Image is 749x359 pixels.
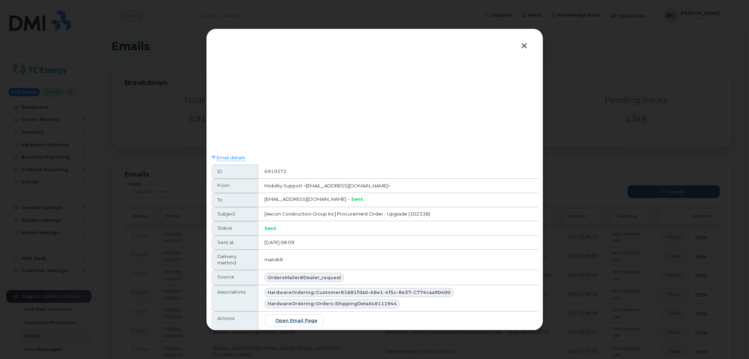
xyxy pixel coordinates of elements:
[258,179,538,193] td: Mobility Support <[EMAIL_ADDRESS][DOMAIN_NAME]>
[264,314,323,327] button: Open email page
[264,225,276,231] b: sent
[211,207,258,221] th: Subject
[211,270,258,285] th: Source
[258,236,538,250] td: [DATE] 08:09
[211,285,258,312] th: Associations
[268,274,341,281] span: OrdersMailer#dealer_request
[348,196,363,202] b: - sent
[258,250,538,270] td: mandrill
[211,312,258,330] th: Actions
[275,317,317,324] span: Open email page
[211,165,258,179] th: ID
[211,236,258,250] th: Sent at
[268,289,451,296] span: HardwareOrdering::Customer#1681fda0-a8e1-4f5c-8e37-c774caa90400
[258,165,538,179] td: 6919372
[211,250,258,270] th: Delivery method
[211,221,258,235] th: Status
[258,207,538,221] td: [Aecon Construction Group Inc] Procurement Order - Upgrade (302338)
[211,179,258,193] th: From
[718,328,744,354] iframe: Messenger Launcher
[268,300,397,307] span: HardwareOrdering::Orders::ShippingDetails#111944
[264,314,532,327] a: Open email page
[264,196,346,202] span: [EMAIL_ADDRESS][DOMAIN_NAME]
[211,193,258,207] th: To
[217,154,245,161] span: Email details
